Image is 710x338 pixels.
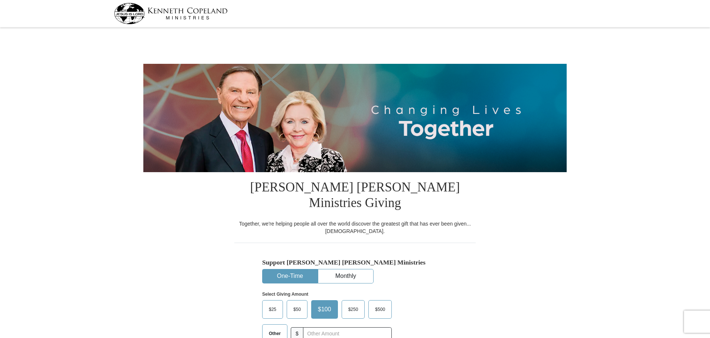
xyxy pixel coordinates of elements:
[234,172,476,220] h1: [PERSON_NAME] [PERSON_NAME] Ministries Giving
[318,269,373,283] button: Monthly
[290,304,304,315] span: $50
[345,304,362,315] span: $250
[262,292,308,297] strong: Select Giving Amount
[114,3,228,24] img: kcm-header-logo.svg
[371,304,389,315] span: $500
[314,304,335,315] span: $100
[262,259,448,266] h5: Support [PERSON_NAME] [PERSON_NAME] Ministries
[265,304,280,315] span: $25
[234,220,476,235] div: Together, we're helping people all over the world discover the greatest gift that has ever been g...
[263,269,317,283] button: One-Time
